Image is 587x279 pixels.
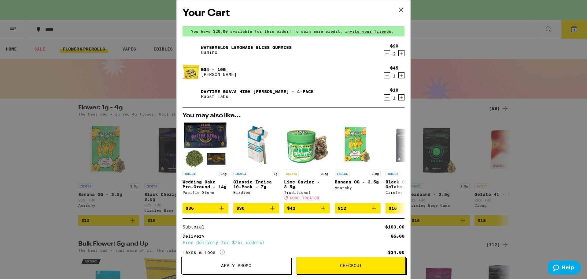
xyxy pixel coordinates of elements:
[284,171,299,176] p: SATIVA
[548,261,581,276] iframe: Opens a widget where you can find more information
[233,179,279,189] p: Classic Indica 10-Pack - 7g
[390,74,398,78] div: 1
[183,41,200,58] img: Watermelon Lemonade Bliss Gummies
[183,122,228,168] img: Pacific Stone - Wedding Cake Pre-Ground - 14g
[183,179,228,189] p: Wedding Cake Pre-Ground - 14g
[386,179,431,189] p: Black Cherry Gelato - 3.5g
[386,171,400,176] p: INDICA
[181,257,291,274] button: Apply Promo
[183,250,225,255] div: Taxes & Fees
[388,250,404,254] div: $34.00
[335,179,381,184] p: Banana OG - 3.5g
[338,206,346,211] span: $12
[319,171,330,176] p: 3.5g
[201,94,314,99] p: Pabst Labs
[236,206,245,211] span: $30
[183,6,404,20] h2: Your Cart
[233,171,248,176] p: INDICA
[183,63,200,81] img: GG4 - 10g
[386,122,431,203] a: Open page for Black Cherry Gelato - 3.5g from Circles Base Camp
[201,50,292,55] p: Camino
[398,94,404,100] button: Increment
[183,190,228,194] div: Pacific Stone
[340,263,362,268] span: Checkout
[390,43,398,48] div: $20
[183,113,404,119] h2: You may also like...
[183,203,228,213] button: Add to bag
[221,263,251,268] span: Apply Promo
[384,50,390,56] button: Decrement
[284,190,330,194] div: Traditional
[398,50,404,56] button: Increment
[183,122,228,203] a: Open page for Wedding Cake Pre-Ground - 14g from Pacific Stone
[370,171,381,176] p: 3.5g
[272,171,279,176] p: 7g
[386,122,431,168] img: Circles Base Camp - Black Cherry Gelato - 3.5g
[290,196,319,200] span: CODE TREAT30
[390,66,398,70] div: $45
[183,26,404,36] div: You have $20.00 available for this order! To earn more credit,invite your friends.
[201,67,237,72] a: GG4 - 10g
[284,122,330,203] a: Open page for Lime Caviar - 3.5g from Traditional
[219,171,228,176] p: 14g
[335,186,381,190] div: Anarchy
[335,203,381,213] button: Add to bag
[183,240,404,245] div: Free delivery for $75+ orders!
[201,89,314,94] a: Daytime Guava High [PERSON_NAME] - 4-pack
[284,179,330,189] p: Lime Caviar - 3.5g
[386,190,431,194] div: Circles Base Camp
[390,88,398,92] div: $18
[284,203,330,213] button: Add to bag
[335,171,349,176] p: INDICA
[201,72,237,77] p: [PERSON_NAME]
[335,122,381,168] img: Anarchy - Banana OG - 3.5g
[385,225,404,229] div: $103.00
[183,234,209,238] div: Delivery
[186,206,194,211] span: $36
[296,257,406,274] button: Checkout
[183,225,209,229] div: Subtotal
[390,96,398,100] div: 1
[384,94,390,100] button: Decrement
[284,122,330,168] img: Traditional - Lime Caviar - 3.5g
[343,29,396,33] span: invite your friends.
[191,29,343,33] span: You have $20.00 available for this order! To earn more credit,
[386,203,431,213] button: Add to bag
[201,45,292,50] a: Watermelon Lemonade Bliss Gummies
[391,234,404,238] div: $5.00
[384,72,390,78] button: Decrement
[389,206,397,211] span: $16
[335,122,381,203] a: Open page for Banana OG - 3.5g from Anarchy
[183,85,200,103] img: Daytime Guava High Seltzer - 4-pack
[233,122,279,168] img: Birdies - Classic Indica 10-Pack - 7g
[398,72,404,78] button: Increment
[233,122,279,203] a: Open page for Classic Indica 10-Pack - 7g from Birdies
[287,206,295,211] span: $42
[233,190,279,194] div: Birdies
[390,51,398,56] div: 2
[233,203,279,213] button: Add to bag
